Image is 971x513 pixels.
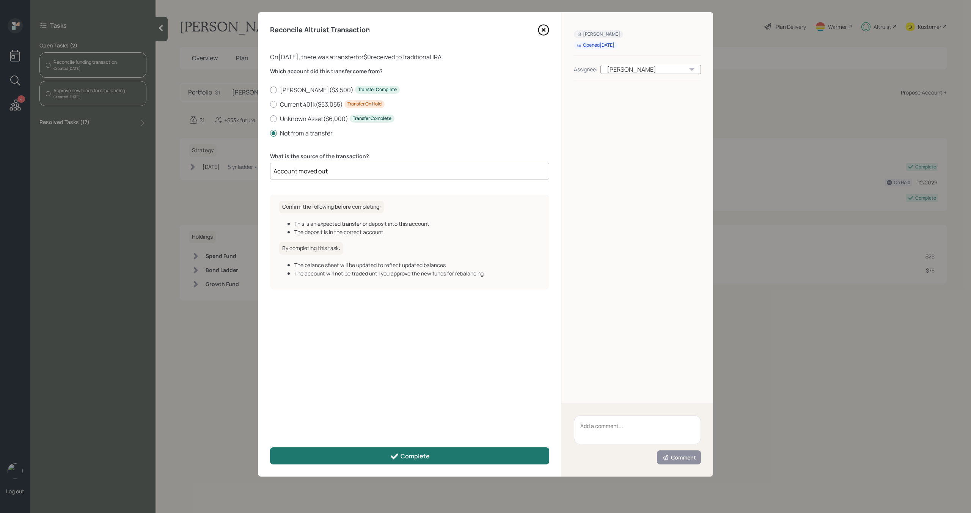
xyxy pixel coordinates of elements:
[390,452,430,461] div: Complete
[270,129,549,137] label: Not from a transfer
[270,68,549,75] label: Which account did this transfer come from?
[279,242,343,255] h6: By completing this task:
[270,86,549,94] label: [PERSON_NAME] ( $3,500 )
[294,261,540,269] div: The balance sheet will be updated to reflect updated balances
[270,100,549,109] label: Current 401k ( $53,055 )
[353,115,391,122] div: Transfer Complete
[657,450,701,464] button: Comment
[358,87,397,93] div: Transfer Complete
[577,42,614,49] div: Opened [DATE]
[270,52,549,61] div: On [DATE] , there was a transfer for $0 received to Traditional IRA .
[600,65,701,74] div: [PERSON_NAME]
[347,101,382,107] div: Transfer On Hold
[577,31,620,38] div: [PERSON_NAME]
[270,115,549,123] label: Unknown Asset ( $6,000 )
[662,454,696,461] div: Comment
[279,201,384,213] h6: Confirm the following before completing:
[270,153,549,160] label: What is the source of the transaction?
[270,26,370,34] h4: Reconcile Altruist Transaction
[270,447,549,464] button: Complete
[294,269,540,277] div: The account will not be traded until you approve the new funds for rebalancing
[294,220,540,228] div: This is an expected transfer or deposit into this account
[294,228,540,236] div: The deposit is in the correct account
[574,65,597,73] div: Assignee:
